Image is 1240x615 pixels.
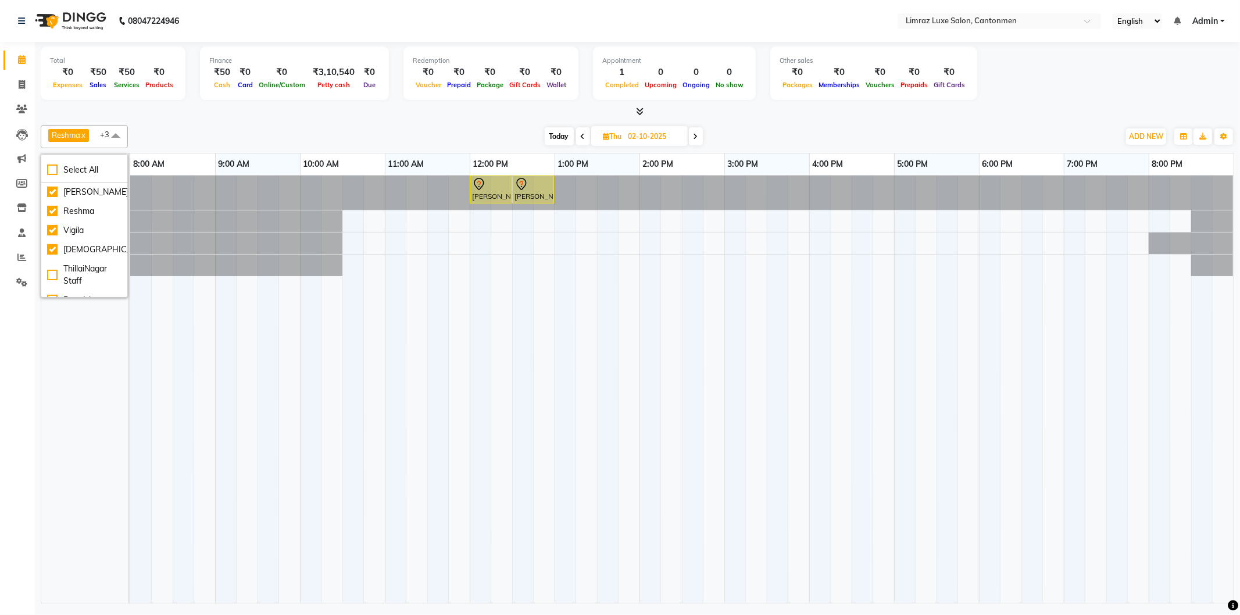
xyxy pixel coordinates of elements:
[898,81,931,89] span: Prepaids
[980,156,1016,173] a: 6:00 PM
[713,81,746,89] span: No show
[142,66,176,79] div: ₹0
[474,66,506,79] div: ₹0
[602,81,642,89] span: Completed
[47,205,122,217] div: Reshma
[1126,128,1166,145] button: ADD NEW
[444,66,474,79] div: ₹0
[130,156,167,173] a: 8:00 AM
[895,156,931,173] a: 5:00 PM
[50,56,176,66] div: Total
[642,81,680,89] span: Upcoming
[211,81,233,89] span: Cash
[555,156,592,173] a: 1:00 PM
[725,156,762,173] a: 3:00 PM
[810,156,846,173] a: 4:00 PM
[602,66,642,79] div: 1
[544,66,569,79] div: ₹0
[52,130,80,140] span: Reshma
[780,56,968,66] div: Other sales
[315,81,353,89] span: Petty cash
[385,156,427,173] a: 11:00 AM
[625,128,683,145] input: 2025-10-02
[216,156,253,173] a: 9:00 AM
[235,66,256,79] div: ₹0
[360,81,378,89] span: Due
[47,164,122,176] div: Select All
[470,156,512,173] a: 12:00 PM
[235,81,256,89] span: Card
[1149,156,1186,173] a: 8:00 PM
[47,244,122,256] div: [DEMOGRAPHIC_DATA]
[50,66,85,79] div: ₹0
[680,66,713,79] div: 0
[544,81,569,89] span: Wallet
[545,127,574,145] span: Today
[602,56,746,66] div: Appointment
[601,132,625,141] span: Thu
[308,66,359,79] div: ₹3,10,540
[80,130,85,140] a: x
[1129,132,1163,141] span: ADD NEW
[506,66,544,79] div: ₹0
[256,66,308,79] div: ₹0
[209,66,235,79] div: ₹50
[142,81,176,89] span: Products
[680,81,713,89] span: Ongoing
[100,130,118,139] span: +3
[359,66,380,79] div: ₹0
[444,81,474,89] span: Prepaid
[301,156,342,173] a: 10:00 AM
[506,81,544,89] span: Gift Cards
[931,66,968,79] div: ₹0
[30,5,109,37] img: logo
[898,66,931,79] div: ₹0
[780,66,816,79] div: ₹0
[85,66,111,79] div: ₹50
[816,66,863,79] div: ₹0
[87,81,110,89] span: Sales
[256,81,308,89] span: Online/Custom
[47,186,122,198] div: [PERSON_NAME]
[1064,156,1101,173] a: 7:00 PM
[471,177,510,202] div: [PERSON_NAME], 12:00 PM-12:30 PM, Styling - Top (Men)
[816,81,863,89] span: Memberships
[863,81,898,89] span: Vouchers
[780,81,816,89] span: Packages
[50,81,85,89] span: Expenses
[413,66,444,79] div: ₹0
[640,156,677,173] a: 2:00 PM
[47,294,122,306] div: Premish
[111,66,142,79] div: ₹50
[128,5,179,37] b: 08047224946
[1192,15,1218,27] span: Admin
[713,66,746,79] div: 0
[642,66,680,79] div: 0
[513,177,553,202] div: [PERSON_NAME], 12:30 PM-01:00 PM, Styling - Top (Men)
[413,56,569,66] div: Redemption
[47,224,122,237] div: Vigila
[111,81,142,89] span: Services
[413,81,444,89] span: Voucher
[931,81,968,89] span: Gift Cards
[209,56,380,66] div: Finance
[474,81,506,89] span: Package
[47,263,122,287] div: ThillaiNagar Staff
[863,66,898,79] div: ₹0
